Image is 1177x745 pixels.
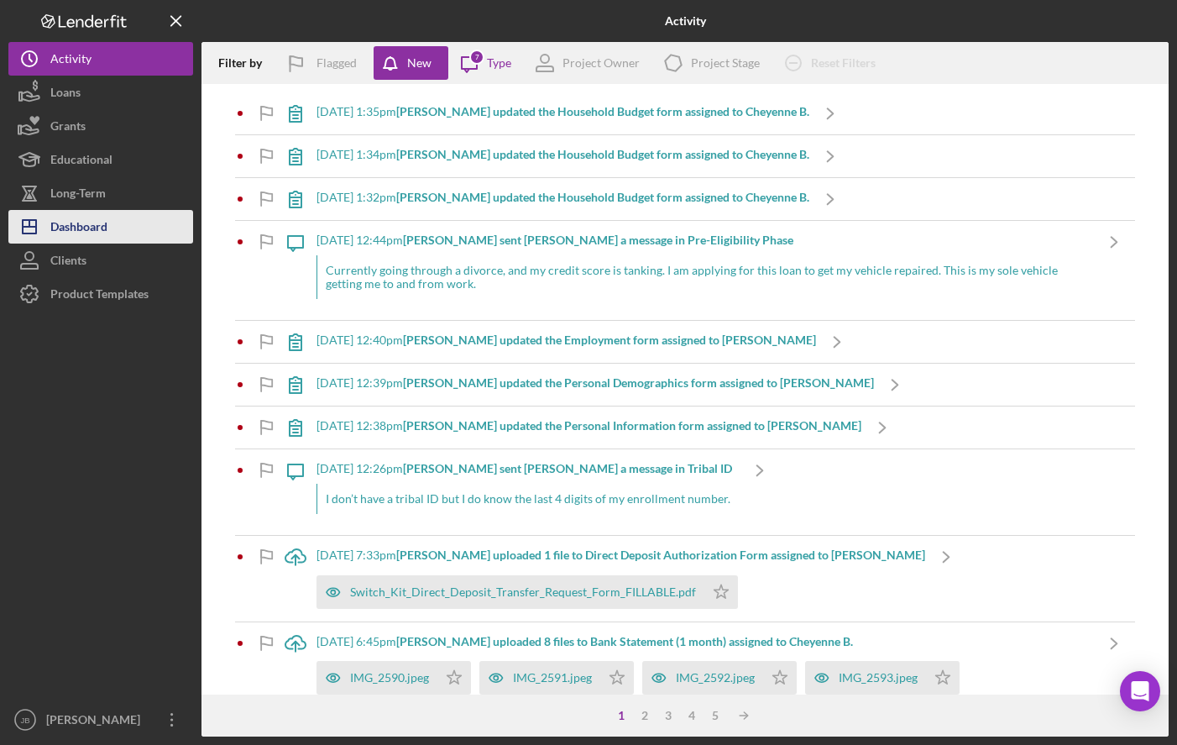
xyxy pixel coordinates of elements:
div: [DATE] 12:40pm [316,333,816,347]
div: Product Templates [50,277,149,315]
div: IMG_2592.jpeg [676,671,755,685]
div: 3 [657,709,680,722]
a: [DATE] 12:44pm[PERSON_NAME] sent [PERSON_NAME] a message in Pre-Eligibility PhaseCurrently going ... [275,221,1135,320]
b: [PERSON_NAME] updated the Household Budget form assigned to Cheyenne B. [396,104,809,118]
div: [DATE] 12:38pm [316,419,861,433]
div: Grants [50,109,86,147]
div: I don’t have a tribal ID but I do know the last 4 digits of my enrollment number. [316,484,739,514]
div: [DATE] 1:34pm [316,148,809,161]
div: Project Owner [562,56,640,70]
a: [DATE] 12:39pm[PERSON_NAME] updated the Personal Demographics form assigned to [PERSON_NAME] [275,364,916,406]
a: [DATE] 12:26pm[PERSON_NAME] sent [PERSON_NAME] a message in Tribal IDI don’t have a tribal ID but... [275,449,781,535]
div: [DATE] 6:45pm [316,635,1093,648]
button: Clients [8,244,193,277]
button: JB[PERSON_NAME] [8,703,193,737]
a: [DATE] 7:33pm[PERSON_NAME] uploaded 1 file to Direct Deposit Authorization Form assigned to [PERS... [275,536,967,621]
div: Currently going through a divorce, and my credit score is tanking. I am applying for this loan to... [316,255,1093,299]
button: Grants [8,109,193,143]
button: Dashboard [8,210,193,244]
div: IMG_2590.jpeg [350,671,429,685]
a: [DATE] 1:35pm[PERSON_NAME] updated the Household Budget form assigned to Cheyenne B. [275,92,851,134]
b: [PERSON_NAME] updated the Employment form assigned to [PERSON_NAME] [403,333,816,347]
button: Long-Term [8,176,193,210]
b: [PERSON_NAME] uploaded 1 file to Direct Deposit Authorization Form assigned to [PERSON_NAME] [396,548,925,562]
div: [PERSON_NAME] [42,703,151,741]
b: [PERSON_NAME] updated the Household Budget form assigned to Cheyenne B. [396,190,809,204]
b: [PERSON_NAME] sent [PERSON_NAME] a message in Tribal ID [403,461,732,475]
button: Switch_Kit_Direct_Deposit_Transfer_Request_Form_FILLABLE.pdf [316,575,738,609]
b: [PERSON_NAME] uploaded 8 files to Bank Statement (1 month) assigned to Cheyenne B. [396,634,853,648]
button: Flagged [275,46,374,80]
div: 7 [469,50,484,65]
div: [DATE] 12:26pm [316,462,739,475]
button: IMG_2591.jpeg [479,661,634,695]
div: Open Intercom Messenger [1120,671,1160,711]
div: Dashboard [50,210,107,248]
a: [DATE] 12:40pm[PERSON_NAME] updated the Employment form assigned to [PERSON_NAME] [275,321,858,363]
b: [PERSON_NAME] updated the Household Budget form assigned to Cheyenne B. [396,147,809,161]
div: Filter by [218,56,275,70]
div: IMG_2591.jpeg [513,671,592,685]
button: IMG_2593.jpeg [805,661,960,695]
b: [PERSON_NAME] updated the Personal Information form assigned to [PERSON_NAME] [403,418,861,433]
button: Reset Filters [772,46,892,80]
div: Reset Filters [811,46,876,80]
div: New [407,46,432,80]
div: [DATE] 12:44pm [316,233,1093,247]
div: 5 [704,709,727,722]
div: 1 [609,709,633,722]
b: [PERSON_NAME] updated the Personal Demographics form assigned to [PERSON_NAME] [403,375,874,390]
div: [DATE] 1:35pm [316,105,809,118]
button: IMG_2592.jpeg [642,661,797,695]
button: Loans [8,76,193,109]
button: IMG_2590.jpeg [316,661,471,695]
div: Type [487,56,511,70]
button: Product Templates [8,277,193,311]
div: Switch_Kit_Direct_Deposit_Transfer_Request_Form_FILLABLE.pdf [350,585,696,599]
div: IMG_2593.jpeg [839,671,918,685]
div: Loans [50,76,81,113]
b: Activity [665,14,706,28]
a: [DATE] 12:38pm[PERSON_NAME] updated the Personal Information form assigned to [PERSON_NAME] [275,407,903,449]
text: JB [20,716,29,725]
div: [DATE] 1:32pm [316,191,809,204]
button: Educational [8,143,193,176]
a: [DATE] 1:32pm[PERSON_NAME] updated the Household Budget form assigned to Cheyenne B. [275,178,851,220]
div: Long-Term [50,176,106,214]
div: [DATE] 7:33pm [316,548,925,562]
div: Educational [50,143,112,181]
div: Clients [50,244,86,281]
button: Activity [8,42,193,76]
div: 4 [680,709,704,722]
div: Activity [50,42,92,80]
div: [DATE] 12:39pm [316,376,874,390]
div: Project Stage [691,56,760,70]
a: [DATE] 1:34pm[PERSON_NAME] updated the Household Budget form assigned to Cheyenne B. [275,135,851,177]
div: 2 [633,709,657,722]
div: Flagged [316,46,357,80]
button: New [374,46,448,80]
b: [PERSON_NAME] sent [PERSON_NAME] a message in Pre-Eligibility Phase [403,233,793,247]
